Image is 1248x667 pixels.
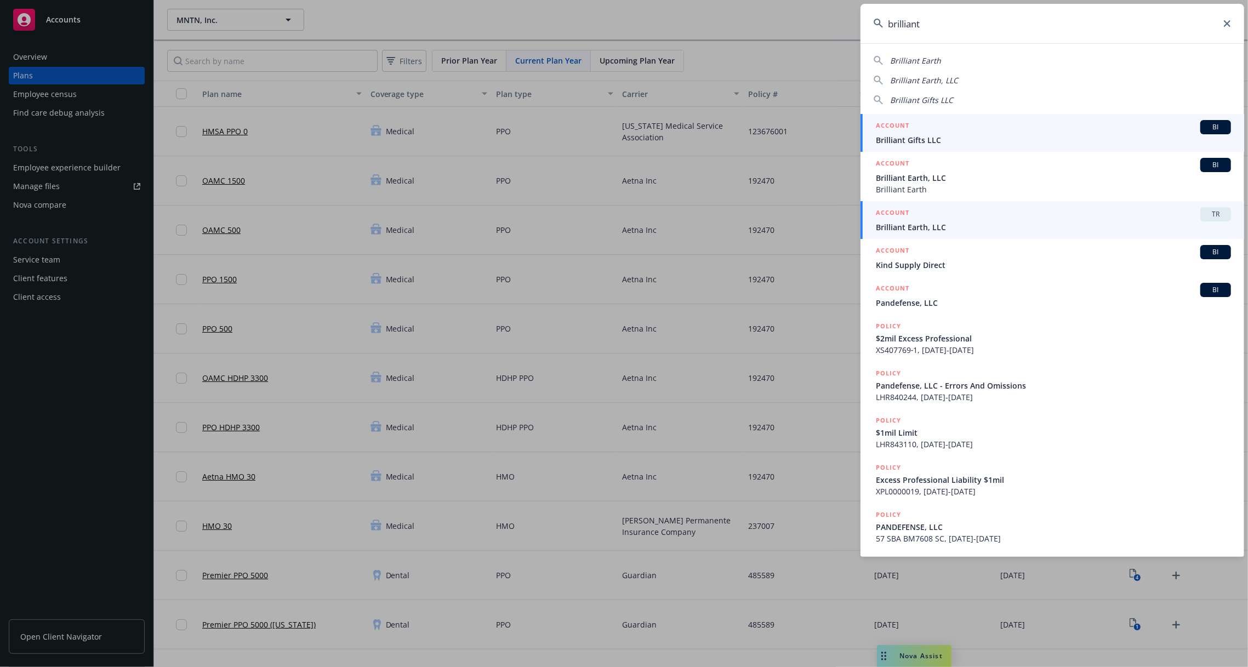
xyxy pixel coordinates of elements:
span: Excess Professional Liability $1mil [876,474,1231,486]
a: POLICYExcess Professional Liability $1milXPL0000019, [DATE]-[DATE] [861,456,1244,503]
span: Pandefense, LLC - Errors And Omissions [876,380,1231,391]
h5: ACCOUNT [876,120,909,133]
h5: ACCOUNT [876,207,909,220]
span: BI [1205,285,1227,295]
h5: POLICY [876,415,901,426]
a: POLICYPandefense, LLC - Errors And OmissionsLHR840244, [DATE]-[DATE] [861,362,1244,409]
span: Brilliant Gifts LLC [876,134,1231,146]
h5: POLICY [876,368,901,379]
span: LHR840244, [DATE]-[DATE] [876,391,1231,403]
span: Pandefense, LLC [876,297,1231,309]
h5: ACCOUNT [876,283,909,296]
a: ACCOUNTBIBrilliant Gifts LLC [861,114,1244,152]
span: Brilliant Earth, LLC [876,221,1231,233]
span: Brilliant Gifts LLC [890,95,953,105]
span: PANDEFENSE, LLC [876,521,1231,533]
span: Kind Supply Direct [876,259,1231,271]
span: LHR843110, [DATE]-[DATE] [876,438,1231,450]
span: XS407769‐1, [DATE]-[DATE] [876,344,1231,356]
span: $2mil Excess Professional [876,333,1231,344]
h5: POLICY [876,321,901,332]
span: BI [1205,122,1227,132]
span: 57 SBA BM7608 SC, [DATE]-[DATE] [876,533,1231,544]
input: Search... [861,4,1244,43]
span: BI [1205,247,1227,257]
h5: POLICY [876,509,901,520]
a: ACCOUNTBIKind Supply Direct [861,239,1244,277]
a: POLICYPANDEFENSE, LLC57 SBA BM7608 SC, [DATE]-[DATE] [861,503,1244,550]
h5: POLICY [876,462,901,473]
a: ACCOUNTTRBrilliant Earth, LLC [861,201,1244,239]
span: Brilliant Earth, LLC [876,172,1231,184]
span: $1mil Limit [876,427,1231,438]
span: Brilliant Earth [876,184,1231,195]
span: TR [1205,209,1227,219]
span: BI [1205,160,1227,170]
a: POLICY$1mil LimitLHR843110, [DATE]-[DATE] [861,409,1244,456]
a: POLICY$2mil Excess ProfessionalXS407769‐1, [DATE]-[DATE] [861,315,1244,362]
span: Brilliant Earth, LLC [890,75,958,85]
span: Brilliant Earth [890,55,941,66]
h5: ACCOUNT [876,158,909,171]
span: XPL0000019, [DATE]-[DATE] [876,486,1231,497]
a: ACCOUNTBIBrilliant Earth, LLCBrilliant Earth [861,152,1244,201]
a: ACCOUNTBIPandefense, LLC [861,277,1244,315]
h5: ACCOUNT [876,245,909,258]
